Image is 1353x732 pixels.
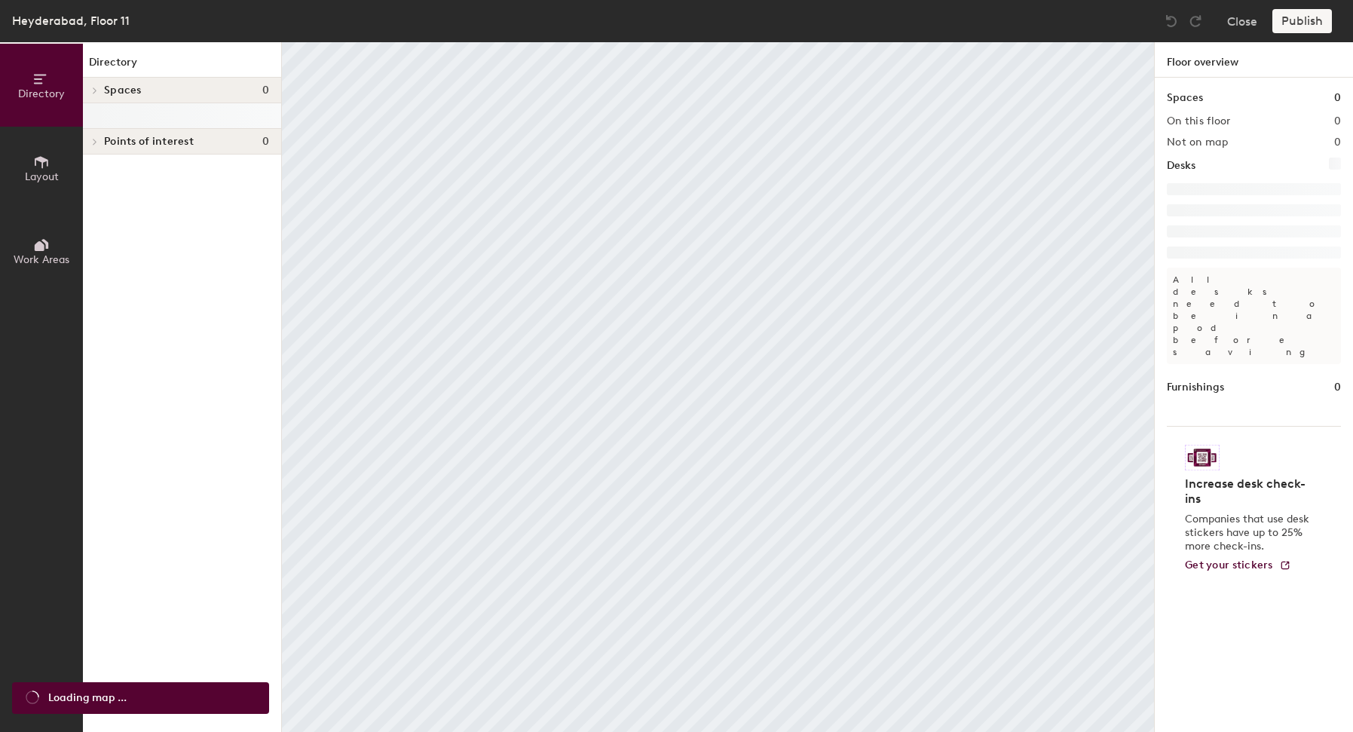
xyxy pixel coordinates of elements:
h1: Floor overview [1155,42,1353,78]
span: Get your stickers [1185,559,1273,571]
div: Heyderabad, Floor 11 [12,11,130,30]
span: 0 [262,136,269,148]
p: All desks need to be in a pod before saving [1167,268,1341,364]
h2: Not on map [1167,136,1228,149]
h1: Spaces [1167,90,1203,106]
img: Undo [1164,14,1179,29]
span: Spaces [104,84,142,96]
span: Points of interest [104,136,194,148]
canvas: Map [282,42,1154,732]
h2: 0 [1334,136,1341,149]
p: Companies that use desk stickers have up to 25% more check-ins. [1185,513,1314,553]
h1: 0 [1334,379,1341,396]
img: Redo [1188,14,1203,29]
button: Close [1227,9,1257,33]
h2: 0 [1334,115,1341,127]
h2: On this floor [1167,115,1231,127]
span: Directory [18,87,65,100]
span: Loading map ... [48,690,127,706]
h1: Furnishings [1167,379,1224,396]
img: Sticker logo [1185,445,1220,470]
h1: Directory [83,54,281,78]
span: Work Areas [14,253,69,266]
h1: 0 [1334,90,1341,106]
a: Get your stickers [1185,559,1291,572]
h1: Desks [1167,158,1195,174]
span: 0 [262,84,269,96]
span: Layout [25,170,59,183]
h4: Increase desk check-ins [1185,476,1314,507]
